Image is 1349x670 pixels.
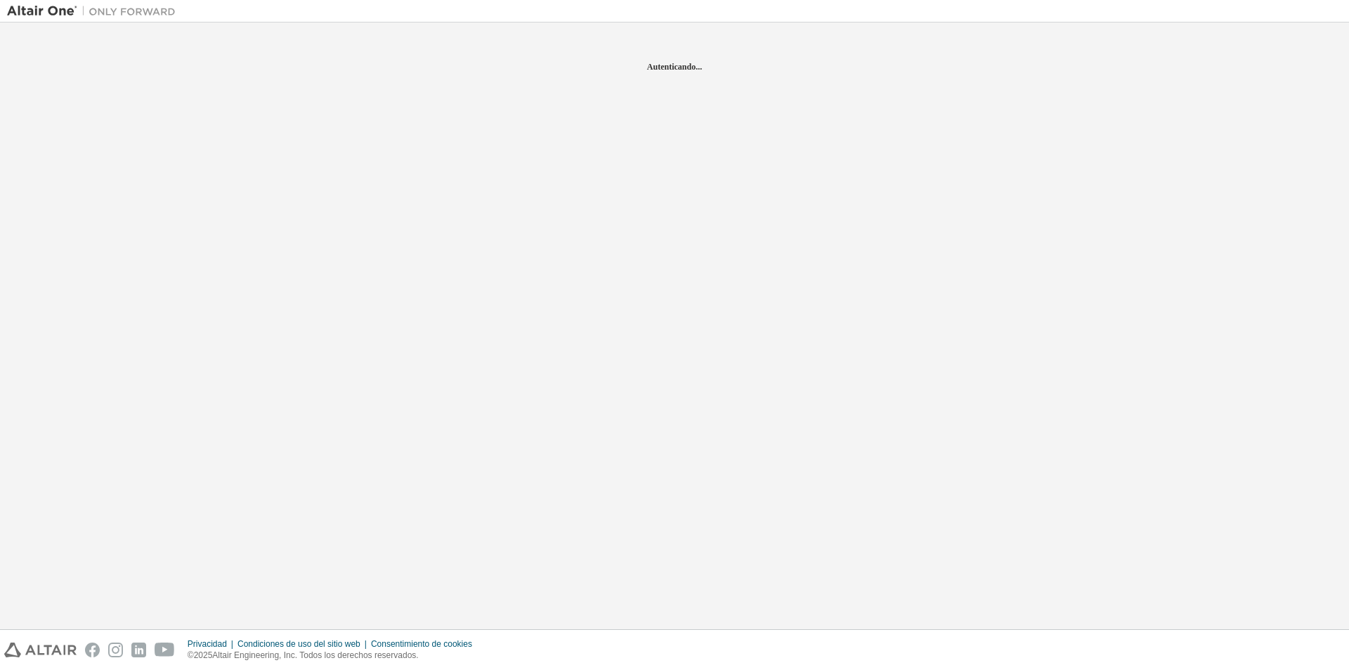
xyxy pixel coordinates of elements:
font: Autenticando... [647,62,702,72]
font: Privacidad [188,639,227,649]
font: © [188,650,194,660]
img: linkedin.svg [131,643,146,657]
font: Consentimiento de cookies [371,639,472,649]
font: 2025 [194,650,213,660]
img: facebook.svg [85,643,100,657]
img: instagram.svg [108,643,123,657]
font: Altair Engineering, Inc. Todos los derechos reservados. [212,650,418,660]
font: Condiciones de uso del sitio web [237,639,360,649]
img: altair_logo.svg [4,643,77,657]
img: youtube.svg [155,643,175,657]
img: Altair Uno [7,4,183,18]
